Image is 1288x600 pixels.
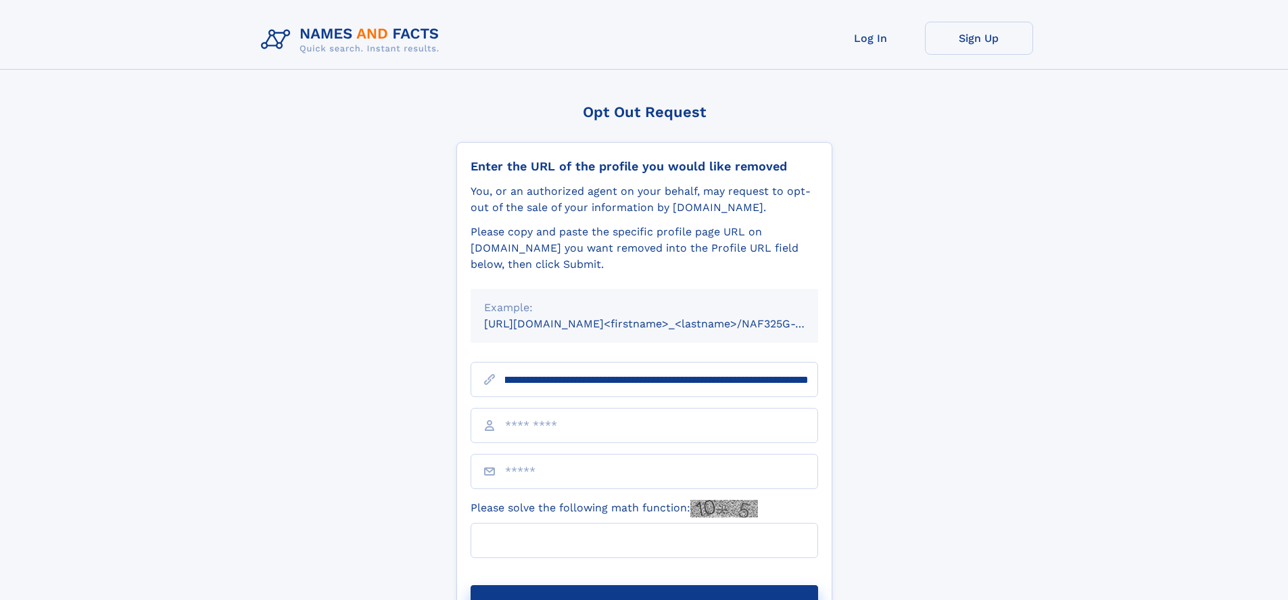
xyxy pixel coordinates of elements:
[484,300,805,316] div: Example:
[256,22,450,58] img: Logo Names and Facts
[817,22,925,55] a: Log In
[484,317,844,330] small: [URL][DOMAIN_NAME]<firstname>_<lastname>/NAF325G-xxxxxxxx
[471,224,818,273] div: Please copy and paste the specific profile page URL on [DOMAIN_NAME] you want removed into the Pr...
[925,22,1033,55] a: Sign Up
[471,500,758,517] label: Please solve the following math function:
[471,159,818,174] div: Enter the URL of the profile you would like removed
[456,103,832,120] div: Opt Out Request
[471,183,818,216] div: You, or an authorized agent on your behalf, may request to opt-out of the sale of your informatio...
